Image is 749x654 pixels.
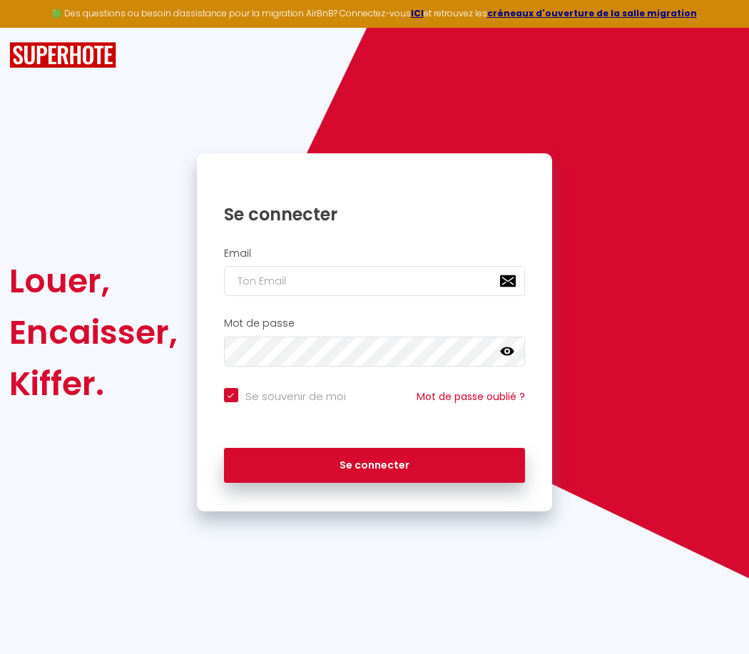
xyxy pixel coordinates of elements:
button: Se connecter [224,448,526,484]
a: Mot de passe oublié ? [417,389,525,404]
a: ICI [411,7,424,19]
div: Louer, [9,255,178,307]
input: Ton Email [224,266,526,296]
div: Kiffer. [9,358,178,409]
h2: Mot de passe [224,317,526,329]
h2: Email [224,247,526,260]
div: Encaisser, [9,307,178,358]
img: SuperHote logo [9,42,116,68]
a: créneaux d'ouverture de la salle migration [487,7,697,19]
h1: Se connecter [224,203,526,225]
